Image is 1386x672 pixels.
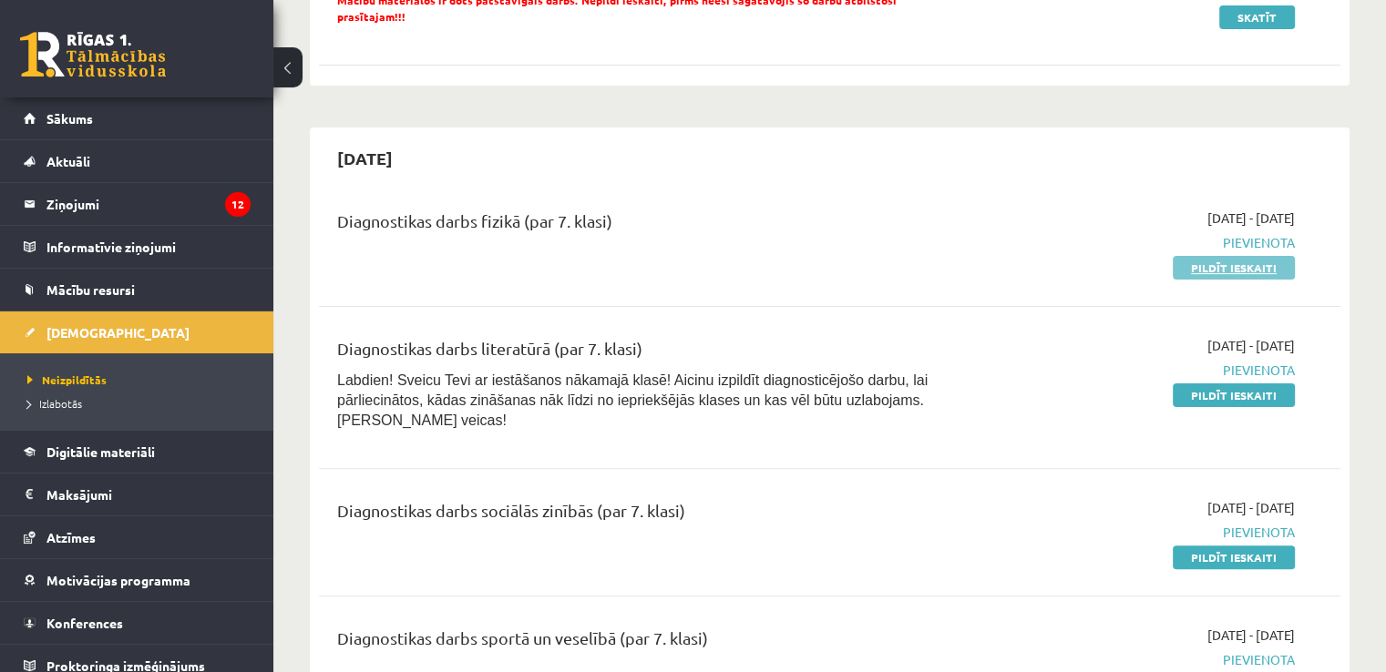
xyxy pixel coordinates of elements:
[1207,336,1295,355] span: [DATE] - [DATE]
[24,97,251,139] a: Sākums
[24,559,251,601] a: Motivācijas programma
[994,523,1295,542] span: Pievienota
[24,516,251,558] a: Atzīmes
[46,572,190,588] span: Motivācijas programma
[27,395,255,412] a: Izlabotās
[1219,5,1295,29] a: Skatīt
[1207,626,1295,645] span: [DATE] - [DATE]
[994,361,1295,380] span: Pievienota
[24,140,251,182] a: Aktuāli
[319,137,411,179] h2: [DATE]
[225,192,251,217] i: 12
[46,226,251,268] legend: Informatīvie ziņojumi
[24,183,251,225] a: Ziņojumi12
[337,498,967,532] div: Diagnostikas darbs sociālās zinībās (par 7. klasi)
[46,529,96,545] span: Atzīmes
[46,324,190,341] span: [DEMOGRAPHIC_DATA]
[337,336,967,370] div: Diagnostikas darbs literatūrā (par 7. klasi)
[27,372,255,388] a: Neizpildītās
[337,626,967,659] div: Diagnostikas darbs sportā un veselībā (par 7. klasi)
[46,153,90,169] span: Aktuāli
[24,602,251,644] a: Konferences
[337,209,967,242] div: Diagnostikas darbs fizikā (par 7. klasi)
[24,226,251,268] a: Informatīvie ziņojumi
[337,372,928,428] span: Labdien! Sveicu Tevi ar iestāšanos nākamajā klasē! Aicinu izpildīt diagnosticējošo darbu, lai pār...
[46,281,135,298] span: Mācību resursi
[1173,256,1295,280] a: Pildīt ieskaiti
[24,311,251,353] a: [DEMOGRAPHIC_DATA]
[46,443,155,460] span: Digitālie materiāli
[994,650,1295,669] span: Pievienota
[24,431,251,473] a: Digitālie materiāli
[24,269,251,311] a: Mācību resursi
[1207,498,1295,517] span: [DATE] - [DATE]
[27,372,107,387] span: Neizpildītās
[46,110,93,127] span: Sākums
[46,473,251,515] legend: Maksājumi
[994,233,1295,252] span: Pievienota
[1173,383,1295,407] a: Pildīt ieskaiti
[20,32,166,77] a: Rīgas 1. Tālmācības vidusskola
[27,396,82,411] span: Izlabotās
[1173,545,1295,569] a: Pildīt ieskaiti
[24,473,251,515] a: Maksājumi
[1207,209,1295,228] span: [DATE] - [DATE]
[46,615,123,631] span: Konferences
[46,183,251,225] legend: Ziņojumi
